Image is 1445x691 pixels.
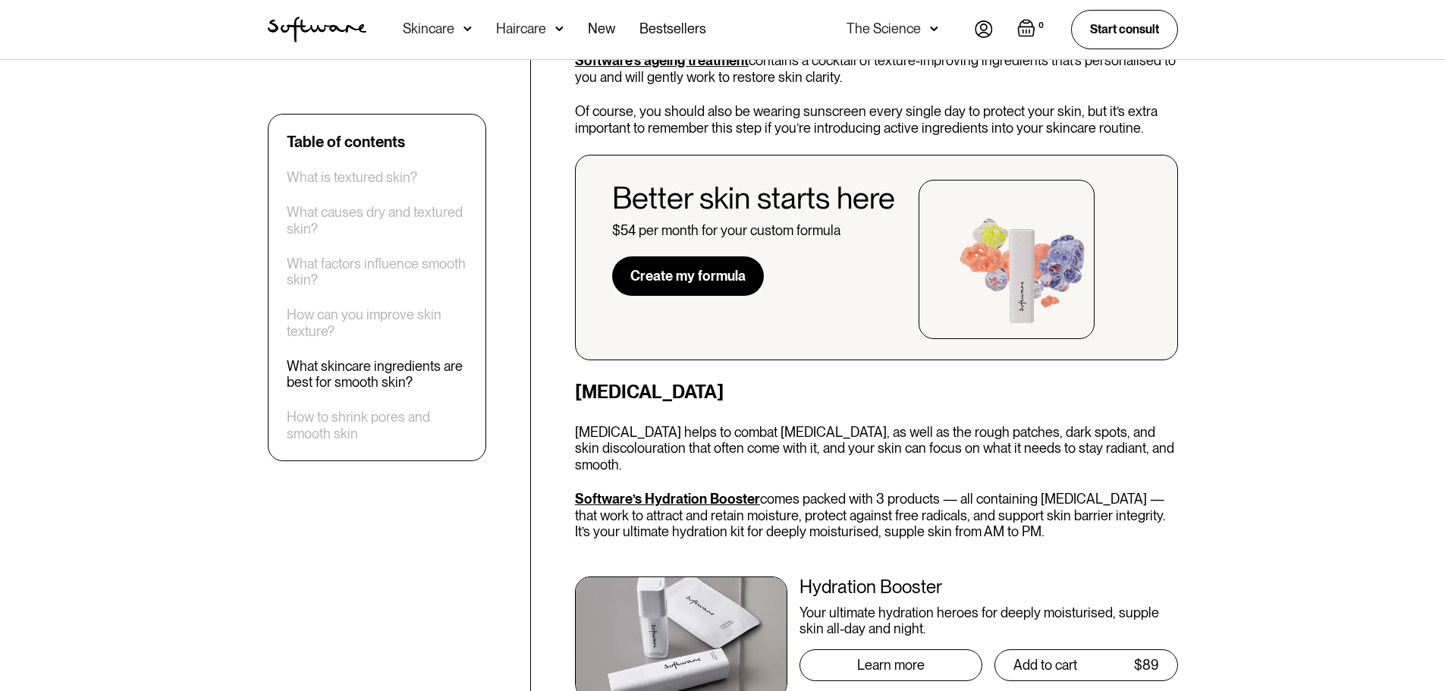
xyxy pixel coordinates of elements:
[575,103,1178,136] p: Of course, you should also be wearing sunscreen every single day to protect your skin, but it’s e...
[268,17,366,42] a: home
[1013,658,1077,673] div: Add to cart
[857,658,925,673] div: Learn more
[268,17,366,42] img: Software Logo
[575,52,749,68] a: Software's ageing treatment
[799,605,1178,637] div: Your ultimate hydration heroes for deeply moisturised, supple skin all-day and night.
[575,378,1178,406] h3: [MEDICAL_DATA]
[555,21,564,36] img: arrow down
[930,21,938,36] img: arrow down
[287,358,467,391] a: What skincare ingredients are best for smooth skin?
[612,222,840,239] div: $54 per month for your custom formula
[1134,658,1159,673] div: $89
[799,576,1178,598] div: Hydration Booster
[612,256,764,296] a: Create my formula
[403,21,454,36] div: Skincare
[847,21,921,36] div: The Science
[575,52,1178,85] p: contains a cocktail of texture-improving ingredients that’s personalised to you and will gently w...
[575,491,760,507] a: Software’s Hydration Booster
[1035,19,1047,33] div: 0
[612,180,895,216] div: Better skin starts here
[575,491,1178,540] p: comes packed with 3 products — all containing [MEDICAL_DATA] — that work to attract and retain mo...
[287,409,467,441] a: How to shrink pores and smooth skin
[575,424,1178,473] p: [MEDICAL_DATA] helps to combat [MEDICAL_DATA], as well as the rough patches, dark spots, and skin...
[287,256,467,288] a: What factors influence smooth skin?
[287,306,467,339] a: How can you improve skin texture?
[287,133,405,151] div: Table of contents
[287,204,467,237] a: What causes dry and textured skin?
[496,21,546,36] div: Haircare
[1017,19,1047,40] a: Open empty cart
[463,21,472,36] img: arrow down
[1071,10,1178,49] a: Start consult
[287,169,417,186] a: What is textured skin?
